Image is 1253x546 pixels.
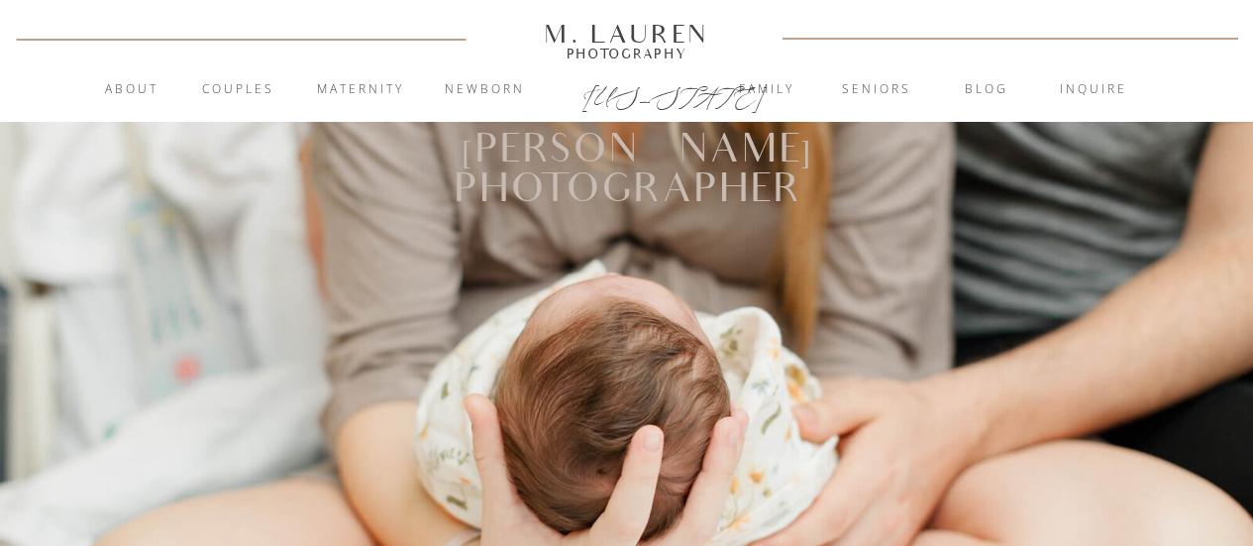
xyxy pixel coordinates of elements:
a: Photography [536,49,718,58]
a: About [94,80,170,100]
h1: [PERSON_NAME] photographer [341,130,914,212]
a: Maternity [307,80,414,100]
a: inquire [1040,80,1147,100]
a: M. Lauren [485,23,769,45]
a: [US_STATE] [582,81,673,105]
a: Seniors [823,80,930,100]
a: Couples [185,80,292,100]
a: Family [713,80,820,100]
a: Newborn [432,80,539,100]
a: blog [933,80,1040,100]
